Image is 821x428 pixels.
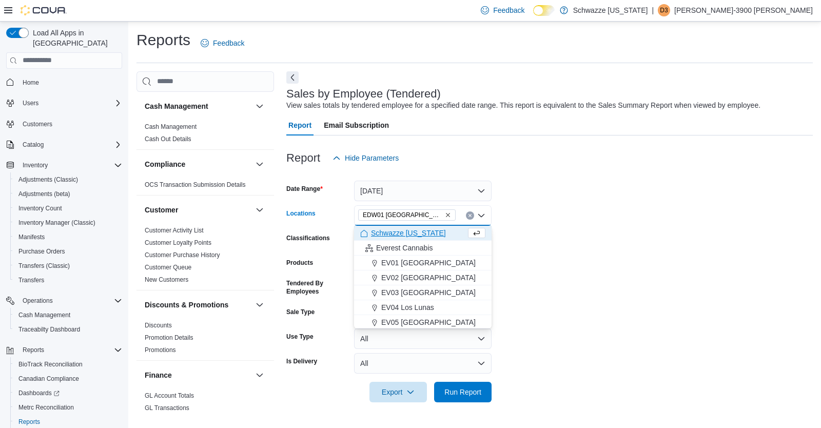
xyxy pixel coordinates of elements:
input: Dark Mode [533,5,555,16]
label: Tendered By Employees [286,279,350,296]
span: D3 [660,4,668,16]
button: Run Report [434,382,492,402]
a: Customer Activity List [145,227,204,234]
a: Metrc Reconciliation [14,401,78,414]
span: Cash Management [145,123,197,131]
button: Catalog [2,138,126,152]
span: Inventory [18,159,122,171]
a: Customer Purchase History [145,251,220,259]
span: Home [23,79,39,87]
a: Manifests [14,231,49,243]
button: Operations [2,294,126,308]
h3: Customer [145,205,178,215]
span: Adjustments (beta) [14,188,122,200]
button: Cash Management [253,100,266,112]
span: EV01 [GEOGRAPHIC_DATA] [381,258,476,268]
span: Customers [18,118,122,130]
span: Customer Activity List [145,226,204,235]
a: Inventory Manager (Classic) [14,217,100,229]
span: Customer Purchase History [145,251,220,259]
label: Is Delivery [286,357,317,365]
button: Inventory Count [10,201,126,216]
button: Reports [2,343,126,357]
a: Dashboards [14,387,64,399]
button: Inventory Manager (Classic) [10,216,126,230]
a: Adjustments (beta) [14,188,74,200]
a: Adjustments (Classic) [14,173,82,186]
span: EV02 [GEOGRAPHIC_DATA] [381,273,476,283]
span: Reports [18,344,122,356]
button: Clear input [466,211,474,220]
p: Schwazze [US_STATE] [573,4,648,16]
button: Everest Cannabis [354,241,492,256]
span: Purchase Orders [18,247,65,256]
span: Schwazze [US_STATE] [371,228,446,238]
span: Dashboards [14,387,122,399]
a: Home [18,76,43,89]
button: Canadian Compliance [10,372,126,386]
span: Operations [18,295,122,307]
span: Inventory Count [18,204,62,212]
span: Adjustments (Classic) [14,173,122,186]
span: Customer Queue [145,263,191,271]
a: Feedback [197,33,248,53]
button: EV01 [GEOGRAPHIC_DATA] [354,256,492,270]
a: New Customers [145,276,188,283]
span: Inventory [23,161,48,169]
span: Canadian Compliance [18,375,79,383]
button: Reports [18,344,48,356]
span: New Customers [145,276,188,284]
div: Cash Management [136,121,274,149]
button: Adjustments (beta) [10,187,126,201]
div: Customer [136,224,274,290]
button: Discounts & Promotions [145,300,251,310]
span: Promotion Details [145,334,193,342]
span: Reports [23,346,44,354]
button: Next [286,71,299,84]
label: Sale Type [286,308,315,316]
button: EV03 [GEOGRAPHIC_DATA] [354,285,492,300]
button: Users [2,96,126,110]
span: Canadian Compliance [14,373,122,385]
span: Traceabilty Dashboard [18,325,80,334]
a: Reports [14,416,44,428]
button: All [354,353,492,374]
button: Traceabilty Dashboard [10,322,126,337]
button: Close list of options [477,211,485,220]
span: Reports [18,418,40,426]
span: Catalog [23,141,44,149]
a: Promotions [145,346,176,354]
a: BioTrack Reconciliation [14,358,87,371]
span: Hide Parameters [345,153,399,163]
button: BioTrack Reconciliation [10,357,126,372]
span: Operations [23,297,53,305]
span: Adjustments (beta) [18,190,70,198]
button: Customers [2,116,126,131]
h3: Discounts & Promotions [145,300,228,310]
label: Locations [286,209,316,218]
button: Discounts & Promotions [253,299,266,311]
a: Transfers (Classic) [14,260,74,272]
span: BioTrack Reconciliation [14,358,122,371]
a: Customer Loyalty Points [145,239,211,246]
label: Products [286,259,313,267]
span: Inventory Manager (Classic) [14,217,122,229]
button: Inventory [2,158,126,172]
span: Promotions [145,346,176,354]
h3: Cash Management [145,101,208,111]
div: View sales totals by tendered employee for a specified date range. This report is equivalent to t... [286,100,760,111]
span: EV03 [GEOGRAPHIC_DATA] [381,287,476,298]
span: Transfers [14,274,122,286]
button: Cash Management [145,101,251,111]
h1: Reports [136,30,190,50]
span: Inventory Manager (Classic) [18,219,95,227]
button: EV02 [GEOGRAPHIC_DATA] [354,270,492,285]
span: GL Transactions [145,404,189,412]
button: Catalog [18,139,48,151]
span: Everest Cannabis [376,243,433,253]
button: EV04 Los Lunas [354,300,492,315]
p: [PERSON_NAME]-3900 [PERSON_NAME] [674,4,813,16]
span: Export [376,382,421,402]
button: Finance [253,369,266,381]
